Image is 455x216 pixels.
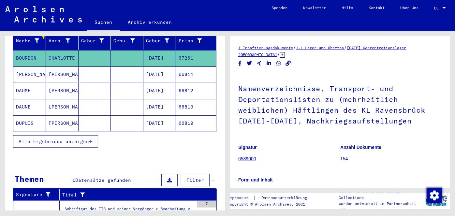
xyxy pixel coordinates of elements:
button: Share on WhatsApp [275,59,282,67]
mat-cell: [PERSON_NAME] [46,115,79,131]
a: Archiv erkunden [120,14,180,30]
a: Datenschutzerklärung [256,194,315,201]
p: 154 [340,155,442,162]
p: Copyright © Arolsen Archives, 2021 [227,201,315,207]
mat-cell: [DATE] [143,50,176,66]
p: wurden entwickelt in Partnerschaft mit [339,201,423,212]
mat-cell: [DATE] [143,66,176,82]
mat-header-cell: Geburtsdatum [143,32,176,50]
span: / [344,45,347,50]
div: Geburtsname [81,36,112,46]
div: Prisoner # [179,36,210,46]
div: Vorname [49,37,70,44]
span: Alle Ergebnisse anzeigen [19,138,89,144]
mat-cell: 66813 [176,99,216,115]
a: 6539000 [238,156,256,161]
mat-cell: [DATE] [143,83,176,99]
span: / [293,45,296,50]
mat-cell: [DATE] [143,115,176,131]
a: Impressum [227,194,253,201]
span: / [277,51,280,57]
div: Nachname [16,37,39,44]
button: Filter [181,174,210,186]
button: Share on Xing [256,59,263,67]
div: Geburtsdatum [146,36,177,46]
div: Schriftgut des ITS und seiner Vorgänger > Bearbeitung von Anfragen > Fallbezogene [MEDICAL_DATA] ... [65,206,194,215]
img: Zustimmung ändern [427,188,442,203]
mat-cell: [PERSON_NAME] [46,66,79,82]
div: | [227,194,315,201]
a: 1 Inhaftierungsdokumente [238,45,293,50]
div: Titel [62,192,204,198]
mat-header-cell: Prisoner # [176,32,216,50]
mat-cell: 66814 [176,66,216,82]
mat-cell: DUPUIS [13,115,46,131]
b: Form und Inhalt [238,177,273,182]
div: Signature [16,190,61,200]
p: Die Arolsen Archives Online-Collections [339,189,423,201]
mat-header-cell: Vorname [46,32,79,50]
mat-cell: DAUNE [13,99,46,115]
div: Geburtsname [81,37,104,44]
mat-cell: BOURDON [13,50,46,66]
button: Share on Twitter [246,59,253,67]
mat-header-cell: Geburtsname [79,32,111,50]
mat-cell: [PERSON_NAME] [46,99,79,115]
mat-cell: [PERSON_NAME] [46,83,79,99]
mat-cell: 66810 [176,115,216,131]
div: Vorname [49,36,78,46]
span: 1 [73,177,76,183]
img: Arolsen_neg.svg [5,6,82,22]
div: 7 [197,201,216,208]
div: Signature [16,191,54,198]
div: Geburt‏ [113,36,143,46]
mat-header-cell: Nachname [13,32,46,50]
h1: Namenverzeichnisse, Transport- und Deportationslisten zu (mehrheitlich weiblichen) Häftlingen des... [238,74,442,135]
mat-cell: CHARLOTTE [46,50,79,66]
span: DE [434,6,441,10]
img: yv_logo.png [424,193,449,209]
b: Signatur [238,145,257,150]
button: Copy link [285,59,292,67]
button: Alle Ergebnisse anzeigen [13,135,98,148]
a: 1.1 Lager und Ghettos [296,45,344,50]
a: Suchen [87,14,120,31]
div: Titel [62,190,210,200]
b: Anzahl Dokumente [340,145,381,150]
button: Share on LinkedIn [266,59,272,67]
div: Prisoner # [179,37,202,44]
div: Zustimmung ändern [426,187,442,203]
div: Geburt‏ [113,37,135,44]
button: Share on Facebook [237,59,243,67]
div: Geburtsdatum [146,37,169,44]
span: Filter [186,177,204,183]
span: Datensätze gefunden [76,177,131,183]
mat-cell: 66812 [176,83,216,99]
mat-header-cell: Geburt‏ [111,32,143,50]
div: Nachname [16,36,47,46]
div: Themen [15,173,44,185]
mat-cell: 67261 [176,50,216,66]
mat-cell: [DATE] [143,99,176,115]
mat-cell: [PERSON_NAME] [13,66,46,82]
mat-cell: DAUME [13,83,46,99]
